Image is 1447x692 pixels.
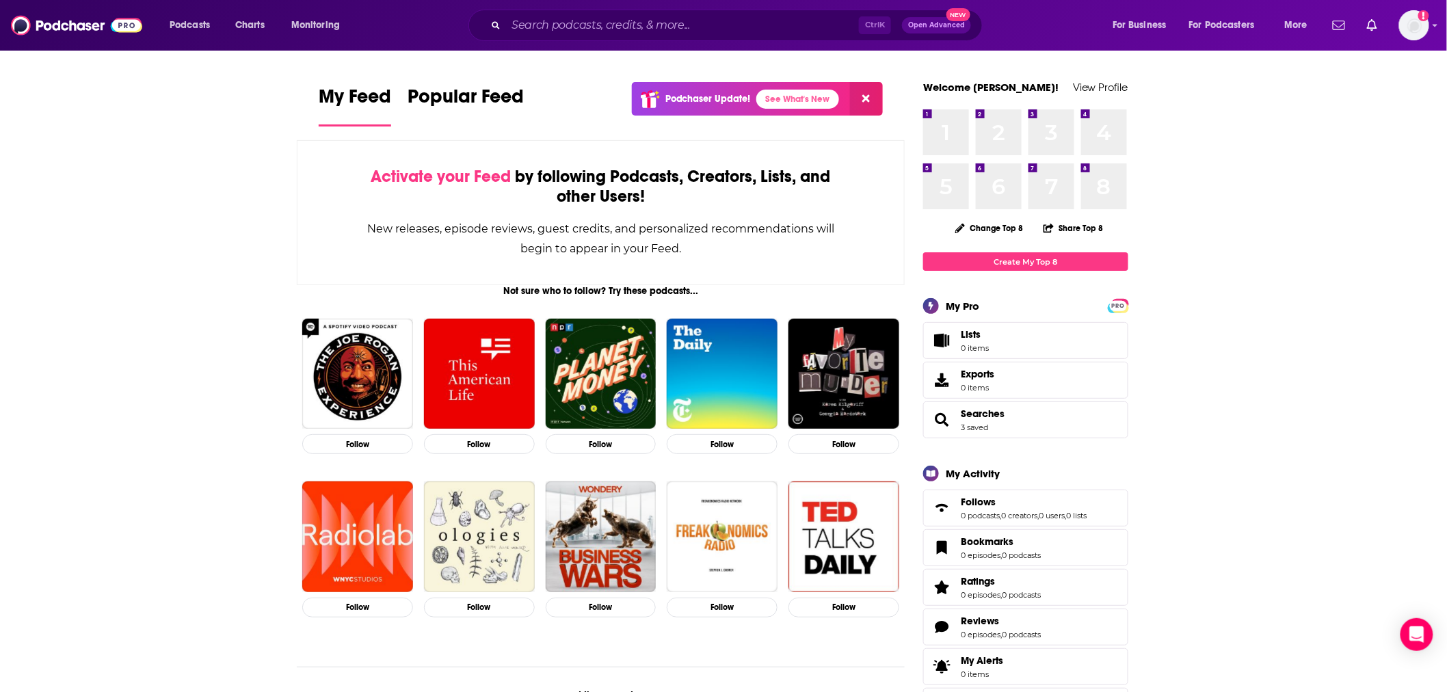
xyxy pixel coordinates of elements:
[961,368,994,380] span: Exports
[1001,511,1037,520] a: 0 creators
[1002,590,1041,600] a: 0 podcasts
[1073,81,1128,94] a: View Profile
[1418,10,1429,21] svg: Add a profile image
[1113,16,1167,35] span: For Business
[170,16,210,35] span: Podcasts
[961,630,1000,639] a: 0 episodes
[667,481,778,592] img: Freakonomics Radio
[923,81,1059,94] a: Welcome [PERSON_NAME]!
[424,319,535,429] img: This American Life
[928,410,955,429] a: Searches
[961,343,989,353] span: 0 items
[235,16,265,35] span: Charts
[1065,511,1066,520] span: ,
[424,598,535,617] button: Follow
[291,16,340,35] span: Monitoring
[1110,300,1126,310] a: PRO
[946,467,1000,480] div: My Activity
[160,14,228,36] button: open menu
[923,648,1128,685] a: My Alerts
[961,669,1003,679] span: 0 items
[923,609,1128,646] span: Reviews
[946,300,979,312] div: My Pro
[1039,511,1065,520] a: 0 users
[961,654,1003,667] span: My Alerts
[961,615,1041,627] a: Reviews
[1037,511,1039,520] span: ,
[923,490,1128,527] span: Follows
[961,511,1000,520] a: 0 podcasts
[946,8,971,21] span: New
[928,498,955,518] a: Follows
[923,401,1128,438] span: Searches
[923,362,1128,399] a: Exports
[371,166,511,187] span: Activate your Feed
[923,322,1128,359] a: Lists
[1399,10,1429,40] button: Show profile menu
[961,575,995,587] span: Ratings
[961,550,1000,560] a: 0 episodes
[302,319,413,429] img: The Joe Rogan Experience
[366,167,836,207] div: by following Podcasts, Creators, Lists, and other Users!
[1362,14,1383,37] a: Show notifications dropdown
[408,85,524,116] span: Popular Feed
[928,657,955,676] span: My Alerts
[961,496,996,508] span: Follows
[961,615,999,627] span: Reviews
[506,14,859,36] input: Search podcasts, credits, & more...
[1066,511,1087,520] a: 0 lists
[1399,10,1429,40] img: User Profile
[961,328,989,341] span: Lists
[11,12,142,38] img: Podchaser - Follow, Share and Rate Podcasts
[667,319,778,429] img: The Daily
[756,90,839,109] a: See What's New
[961,383,994,392] span: 0 items
[302,481,413,592] img: Radiolab
[424,481,535,592] img: Ologies with Alie Ward
[1399,10,1429,40] span: Logged in as melalv21
[1180,14,1275,36] button: open menu
[297,285,905,297] div: Not sure who to follow? Try these podcasts...
[788,319,899,429] img: My Favorite Murder with Karen Kilgariff and Georgia Hardstark
[1000,511,1001,520] span: ,
[1000,630,1002,639] span: ,
[923,252,1128,271] a: Create My Top 8
[1110,301,1126,311] span: PRO
[1275,14,1325,36] button: open menu
[961,535,1013,548] span: Bookmarks
[908,22,965,29] span: Open Advanced
[928,538,955,557] a: Bookmarks
[667,434,778,454] button: Follow
[366,219,836,258] div: New releases, episode reviews, guest credits, and personalized recommendations will begin to appe...
[961,408,1005,420] a: Searches
[1400,618,1433,651] div: Open Intercom Messenger
[546,481,656,592] a: Business Wars
[302,434,413,454] button: Follow
[788,598,899,617] button: Follow
[902,17,971,34] button: Open AdvancedNew
[546,319,656,429] a: Planet Money
[481,10,996,41] div: Search podcasts, credits, & more...
[928,331,955,350] span: Lists
[961,496,1087,508] a: Follows
[1189,16,1255,35] span: For Podcasters
[961,328,981,341] span: Lists
[546,598,656,617] button: Follow
[923,529,1128,566] span: Bookmarks
[859,16,891,34] span: Ctrl K
[961,590,1000,600] a: 0 episodes
[1327,14,1351,37] a: Show notifications dropdown
[1000,550,1002,560] span: ,
[546,434,656,454] button: Follow
[1002,630,1041,639] a: 0 podcasts
[665,93,751,105] p: Podchaser Update!
[1103,14,1184,36] button: open menu
[424,434,535,454] button: Follow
